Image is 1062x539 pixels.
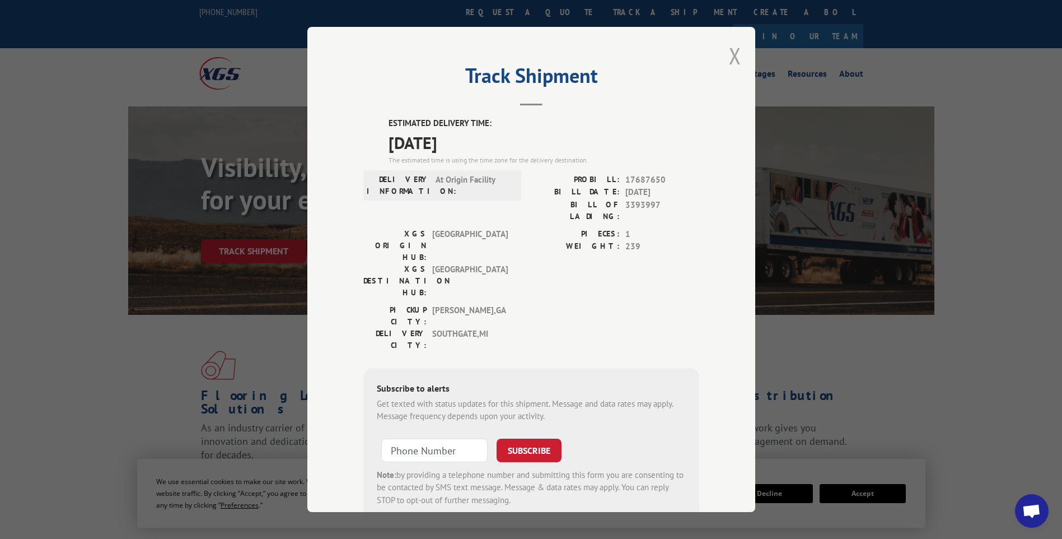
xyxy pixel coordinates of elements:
button: SUBSCRIBE [497,439,562,462]
label: XGS ORIGIN HUB: [363,228,427,263]
div: Open chat [1015,494,1049,528]
span: [DATE] [625,186,699,199]
label: ESTIMATED DELIVERY TIME: [389,117,699,130]
div: Get texted with status updates for this shipment. Message and data rates may apply. Message frequ... [377,398,686,423]
span: 17687650 [625,174,699,187]
span: [GEOGRAPHIC_DATA] [432,263,508,299]
div: by providing a telephone number and submitting this form you are consenting to be contacted by SM... [377,469,686,507]
span: 1 [625,228,699,241]
strong: Note: [377,470,396,480]
label: PROBILL: [531,174,620,187]
label: BILL OF LADING: [531,199,620,222]
label: WEIGHT: [531,240,620,253]
button: Close modal [729,41,741,71]
label: DELIVERY CITY: [363,328,427,351]
input: Phone Number [381,439,488,462]
div: Subscribe to alerts [377,382,686,398]
span: [GEOGRAPHIC_DATA] [432,228,508,263]
span: [PERSON_NAME] , GA [432,304,508,328]
label: DELIVERY INFORMATION: [367,174,430,197]
label: BILL DATE: [531,186,620,199]
span: At Origin Facility [436,174,511,197]
h2: Track Shipment [363,68,699,89]
label: PICKUP CITY: [363,304,427,328]
span: 3393997 [625,199,699,222]
label: XGS DESTINATION HUB: [363,263,427,299]
span: 239 [625,240,699,253]
span: [DATE] [389,130,699,155]
label: PIECES: [531,228,620,241]
span: SOUTHGATE , MI [432,328,508,351]
div: The estimated time is using the time zone for the delivery destination. [389,155,699,165]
